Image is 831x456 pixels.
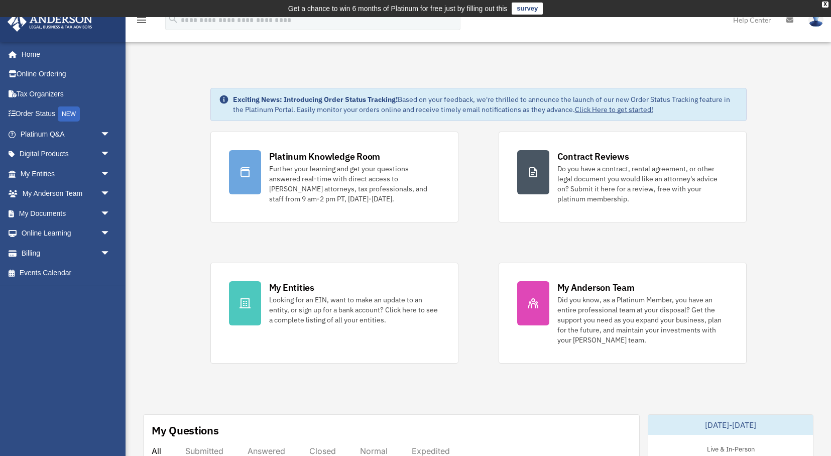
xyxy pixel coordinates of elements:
[7,44,121,64] a: Home
[699,443,763,453] div: Live & In-Person
[360,446,388,456] div: Normal
[7,104,126,125] a: Order StatusNEW
[648,415,813,435] div: [DATE]-[DATE]
[100,223,121,244] span: arrow_drop_down
[100,124,121,145] span: arrow_drop_down
[136,14,148,26] i: menu
[309,446,336,456] div: Closed
[7,164,126,184] a: My Entitiesarrow_drop_down
[269,150,381,163] div: Platinum Knowledge Room
[557,164,728,204] div: Do you have a contract, rental agreement, or other legal document you would like an attorney's ad...
[412,446,450,456] div: Expedited
[575,105,653,114] a: Click Here to get started!
[7,203,126,223] a: My Documentsarrow_drop_down
[248,446,285,456] div: Answered
[822,2,828,8] div: close
[210,263,458,364] a: My Entities Looking for an EIN, want to make an update to an entity, or sign up for a bank accoun...
[100,184,121,204] span: arrow_drop_down
[7,184,126,204] a: My Anderson Teamarrow_drop_down
[100,203,121,224] span: arrow_drop_down
[557,281,635,294] div: My Anderson Team
[152,423,219,438] div: My Questions
[557,295,728,345] div: Did you know, as a Platinum Member, you have an entire professional team at your disposal? Get th...
[100,144,121,165] span: arrow_drop_down
[7,64,126,84] a: Online Ordering
[557,150,629,163] div: Contract Reviews
[7,263,126,283] a: Events Calendar
[100,164,121,184] span: arrow_drop_down
[152,446,161,456] div: All
[233,95,398,104] strong: Exciting News: Introducing Order Status Tracking!
[7,223,126,244] a: Online Learningarrow_drop_down
[808,13,823,27] img: User Pic
[269,281,314,294] div: My Entities
[185,446,223,456] div: Submitted
[233,94,738,115] div: Based on your feedback, we're thrilled to announce the launch of our new Order Status Tracking fe...
[210,132,458,222] a: Platinum Knowledge Room Further your learning and get your questions answered real-time with dire...
[512,3,543,15] a: survey
[7,84,126,104] a: Tax Organizers
[7,124,126,144] a: Platinum Q&Aarrow_drop_down
[7,144,126,164] a: Digital Productsarrow_drop_down
[269,164,440,204] div: Further your learning and get your questions answered real-time with direct access to [PERSON_NAM...
[499,132,747,222] a: Contract Reviews Do you have a contract, rental agreement, or other legal document you would like...
[136,18,148,26] a: menu
[168,14,179,25] i: search
[7,243,126,263] a: Billingarrow_drop_down
[58,106,80,122] div: NEW
[5,12,95,32] img: Anderson Advisors Platinum Portal
[499,263,747,364] a: My Anderson Team Did you know, as a Platinum Member, you have an entire professional team at your...
[269,295,440,325] div: Looking for an EIN, want to make an update to an entity, or sign up for a bank account? Click her...
[288,3,508,15] div: Get a chance to win 6 months of Platinum for free just by filling out this
[100,243,121,264] span: arrow_drop_down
